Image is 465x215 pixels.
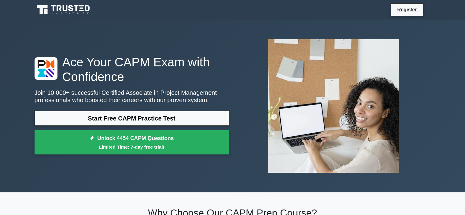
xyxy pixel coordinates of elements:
[35,130,229,155] a: Unlock 4454 CAPM QuestionsLimited Time: 7-day free trial!
[35,55,229,84] h1: Ace Your CAPM Exam with Confidence
[42,143,221,150] small: Limited Time: 7-day free trial!
[393,6,420,13] a: Register
[35,89,229,104] p: Join 10,000+ successful Certified Associate in Project Management professionals who boosted their...
[35,111,229,126] a: Start Free CAPM Practice Test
